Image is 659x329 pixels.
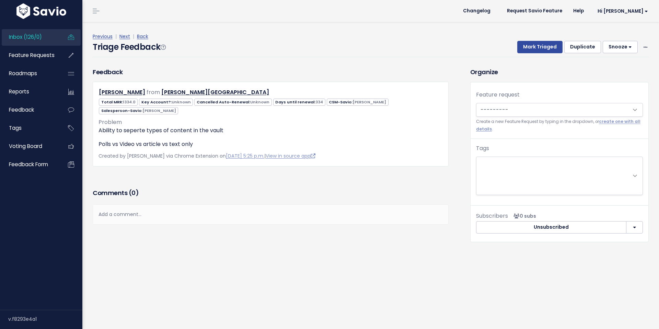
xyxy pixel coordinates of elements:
span: Feature Requests [9,52,55,59]
span: Tags [9,124,22,132]
a: Feature Requests [2,47,57,63]
span: Days until renewal: [273,99,325,106]
span: Unknown [250,99,269,105]
a: Back [137,33,148,40]
p: Polls vs Video vs article vs text only [99,140,443,148]
button: Unsubscribed [476,221,626,234]
button: Duplicate [564,41,601,53]
a: Inbox (126/0) [2,29,57,45]
a: [DATE] 5:25 p.m. [226,152,264,159]
label: Tags [476,144,489,152]
span: 334 [315,99,323,105]
span: Voting Board [9,143,42,150]
span: [PERSON_NAME] [352,99,386,105]
span: Feedback form [9,161,48,168]
img: logo-white.9d6f32f41409.svg [15,3,68,19]
span: Hi [PERSON_NAME] [598,9,648,14]
div: v.f8293e4a1 [8,310,82,328]
p: Ability to seperte types of content in the vault [99,126,443,135]
span: 0 [131,189,136,197]
span: from [147,88,160,96]
h3: Feedback [93,67,123,77]
span: Salesperson-Savio: [99,107,178,114]
span: | [114,33,118,40]
a: Roadmaps [2,66,57,81]
a: Tags [2,120,57,136]
span: Reports [9,88,29,95]
span: Unknown [172,99,191,105]
a: Hi [PERSON_NAME] [589,6,654,16]
span: Inbox (126/0) [9,33,42,41]
a: Previous [93,33,113,40]
a: [PERSON_NAME] [99,88,145,96]
span: CSM-Savio: [327,99,389,106]
a: Request Savio Feature [501,6,568,16]
a: Next [119,33,130,40]
span: Total MRR: [99,99,138,106]
a: Reports [2,84,57,100]
span: [PERSON_NAME] [142,108,176,113]
span: Cancelled Auto-Renewal: [194,99,271,106]
span: Problem [99,118,122,126]
small: Create a new Feature Request by typing in the dropdown, or . [476,118,643,133]
span: Key Account?: [139,99,193,106]
a: create one with all details [476,119,640,132]
a: Voting Board [2,138,57,154]
a: Feedback form [2,157,57,172]
button: Snooze [603,41,638,53]
h3: Comments ( ) [93,188,449,198]
span: 1334.0 [123,99,136,105]
a: Feedback [2,102,57,118]
a: Help [568,6,589,16]
span: Subscribers [476,212,508,220]
a: View in source app [266,152,315,159]
span: Roadmaps [9,70,37,77]
span: <p><strong>Subscribers</strong><br><br> No subscribers yet<br> </p> [511,213,536,219]
button: Mark Triaged [517,41,563,53]
span: Changelog [463,9,490,13]
span: Feedback [9,106,34,113]
label: Feature request [476,91,520,99]
div: Add a comment... [93,204,449,225]
a: [PERSON_NAME][GEOGRAPHIC_DATA] [161,88,269,96]
h4: Triage Feedback [93,41,165,53]
span: Created by [PERSON_NAME] via Chrome Extension on | [99,152,315,159]
span: | [131,33,136,40]
h3: Organize [470,67,649,77]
